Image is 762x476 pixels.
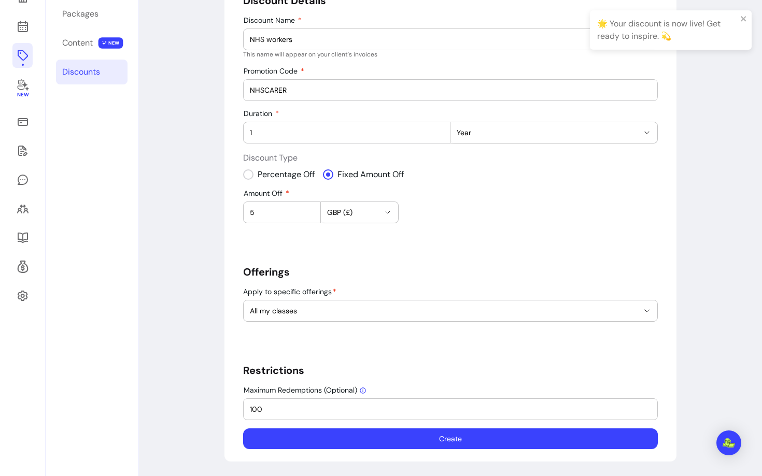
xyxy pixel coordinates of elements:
span: New [17,92,28,98]
input: Percentage Off [243,164,323,185]
a: Settings [12,283,33,308]
span: Year [457,127,639,138]
div: Discount Type [243,152,658,181]
span: All my classes [250,306,639,316]
span: Discount Name [244,16,297,25]
div: Content [62,37,93,49]
span: NEW [98,37,123,49]
button: Year [450,122,657,143]
button: Create [243,428,658,449]
span: Duration [244,109,274,118]
a: Packages [56,2,128,26]
input: Duration [250,127,444,138]
div: 🌟 Your discount is now live! Get ready to inspire. 💫 [597,18,737,42]
button: close [740,15,747,23]
a: Waivers [12,138,33,163]
div: Packages [62,8,98,20]
input: Promotion Code [250,85,651,95]
div: Discounts [62,66,100,78]
button: GBP (£) [321,202,398,223]
a: Resources [12,225,33,250]
h5: Restrictions [243,363,658,378]
h5: Offerings [243,265,658,279]
p: This name will appear on your client's invoices [243,50,658,59]
span: Amount Off [244,189,285,198]
a: Discounts [56,60,128,84]
span: Promotion Code [244,66,300,76]
a: Refer & Earn [12,254,33,279]
a: Calendar [12,14,33,39]
label: Apply to specific offerings [243,286,341,297]
input: Fixed Amount Off [323,164,413,185]
a: New [12,72,33,105]
span: Maximum Redemptions (Optional) [244,385,366,395]
span: Discount Type [243,152,658,164]
span: GBP (£) [327,207,379,218]
a: Clients [12,196,33,221]
button: All my classes [244,300,657,321]
input: Maximum Redemptions (Optional) [250,404,651,414]
a: Content NEW [56,31,128,55]
a: My Messages [12,167,33,192]
a: Offerings [12,43,33,68]
input: Discount Name [250,34,651,45]
input: Amount Off [250,207,314,218]
a: Sales [12,109,33,134]
div: Open Intercom Messenger [716,430,741,455]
